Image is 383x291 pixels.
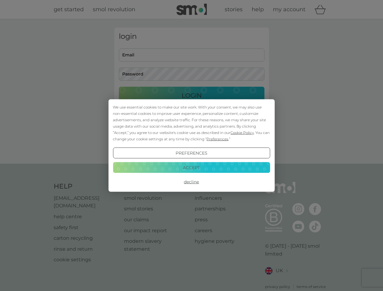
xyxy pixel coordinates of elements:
[207,137,228,141] span: Preferences
[108,99,274,192] div: Cookie Consent Prompt
[113,148,270,159] button: Preferences
[113,104,270,142] div: We use essential cookies to make our site work. With your consent, we may also use non-essential ...
[113,162,270,173] button: Accept
[113,176,270,187] button: Decline
[230,130,254,135] span: Cookie Policy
